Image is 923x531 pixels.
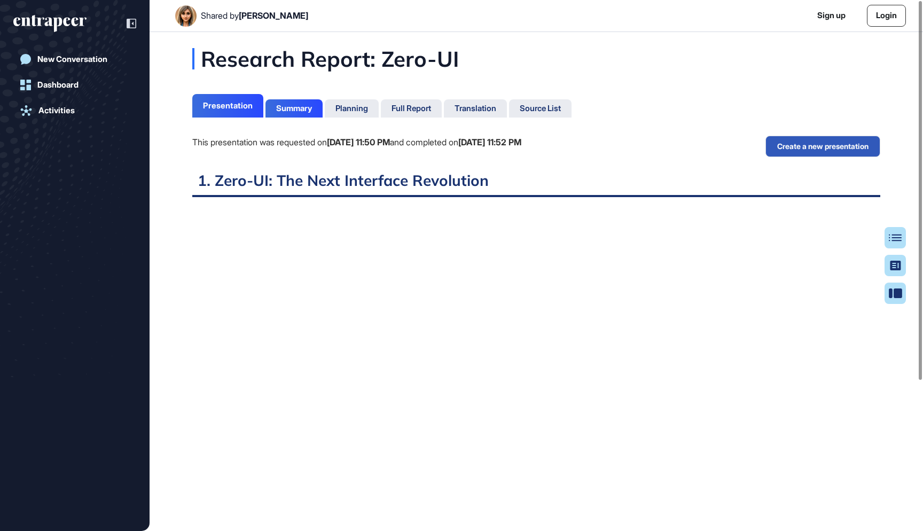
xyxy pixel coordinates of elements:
button: Create a new presentation [765,136,880,157]
b: [DATE] 11:52 PM [458,137,521,147]
div: Planning [335,104,368,113]
div: New Conversation [37,54,107,64]
span: [PERSON_NAME] [239,10,308,21]
div: Source List [520,104,561,113]
div: Activities [38,106,75,115]
div: Research Report: Zero-UI [192,48,566,69]
div: entrapeer-logo [13,15,87,32]
a: Login [867,5,906,27]
div: Dashboard [37,80,79,90]
b: [DATE] 11:50 PM [327,137,390,147]
div: Presentation [203,101,253,111]
h2: 1. Zero-UI: The Next Interface Revolution [192,171,880,197]
div: This presentation was requested on and completed on [192,136,521,150]
div: Translation [455,104,496,113]
a: Sign up [817,10,846,22]
img: User Image [175,5,197,27]
div: Summary [276,104,312,113]
div: Full Report [392,104,431,113]
div: Shared by [201,11,308,21]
